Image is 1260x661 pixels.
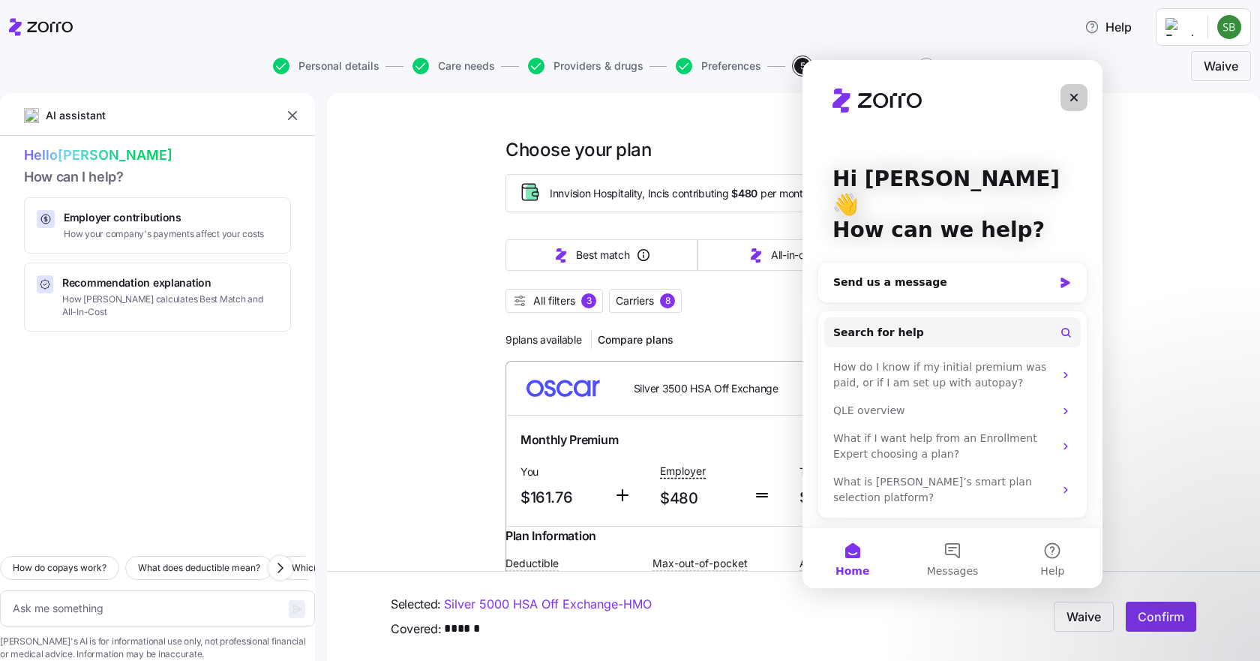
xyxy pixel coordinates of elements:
[409,58,495,74] a: Care needs
[520,431,618,449] span: Monthly Premium
[794,58,811,74] span: 5
[794,58,885,74] button: 5Medical plan
[391,620,441,638] span: Covered:
[1191,51,1251,81] button: Waive
[24,145,291,167] span: Hello [PERSON_NAME]
[1138,608,1184,626] span: Confirm
[62,293,278,319] span: How [PERSON_NAME] calculates Best Match and All-In-Cost
[1072,12,1144,42] button: Help
[64,228,264,241] span: How your company's payments affect your costs
[438,61,495,71] span: Care needs
[576,248,629,263] span: Best match
[520,485,601,510] span: $161.76
[412,58,495,74] button: Care needs
[918,58,934,74] span: 6
[771,248,819,263] span: All-in-cost
[701,61,761,71] span: Preferences
[799,485,927,510] span: $641.76
[1204,57,1238,75] span: Waive
[391,595,441,614] span: Selected:
[505,138,651,161] h1: Choose your plan
[298,61,379,71] span: Personal details
[598,332,673,347] span: Compare plans
[802,60,1102,588] iframe: Intercom live chat
[13,560,106,575] span: How do copays work?
[138,560,260,575] span: What does deductible mean?
[520,464,601,479] span: You
[609,289,682,313] button: Carriers8
[444,595,652,614] a: Silver 5000 HSA Off Exchange-HMO
[24,108,39,123] img: ai-icon.png
[505,332,582,347] span: 9 plans available
[292,560,489,575] span: Which plans cover outpatient treatments best?
[505,527,596,545] span: Plan Information
[505,289,603,313] button: All filters3
[517,370,610,406] img: Oscar
[1054,602,1114,632] button: Waive
[273,58,379,74] button: Personal details
[528,58,643,74] button: Providers & drugs
[550,186,936,201] span: Innvision Hospitality, Inc is contributing per month towards your medical plan
[64,210,264,225] span: Employer contributions
[676,58,761,74] button: Preferences
[634,381,778,396] span: Silver 3500 HSA Off Exchange
[1165,18,1195,36] img: Employer logo
[1217,15,1241,39] img: 44e2768117697df8f865c1a9179ffd43
[1066,608,1101,626] span: Waive
[592,328,679,352] button: Compare plans
[918,58,990,74] button: 6Summary
[553,61,643,71] span: Providers & drugs
[581,293,596,308] div: 3
[660,464,706,479] span: Employer
[505,556,559,571] span: Deductible
[270,58,379,74] a: Personal details
[45,107,106,124] span: AI assistant
[525,58,643,74] a: Providers & drugs
[1084,18,1132,36] span: Help
[731,186,757,201] span: $480
[791,58,885,74] a: 5Medical plan
[616,293,654,308] span: Carriers
[1126,602,1196,632] button: Confirm
[799,556,852,571] span: All-In-Cost
[62,275,278,290] span: Recommendation explanation
[24,167,291,188] span: How can I help?
[660,293,675,308] div: 8
[125,556,273,580] button: What does deductible mean?
[673,58,761,74] a: Preferences
[799,464,927,479] span: Total
[652,556,748,571] span: Max-out-of-pocket
[533,293,575,308] span: All filters
[660,486,741,511] span: $480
